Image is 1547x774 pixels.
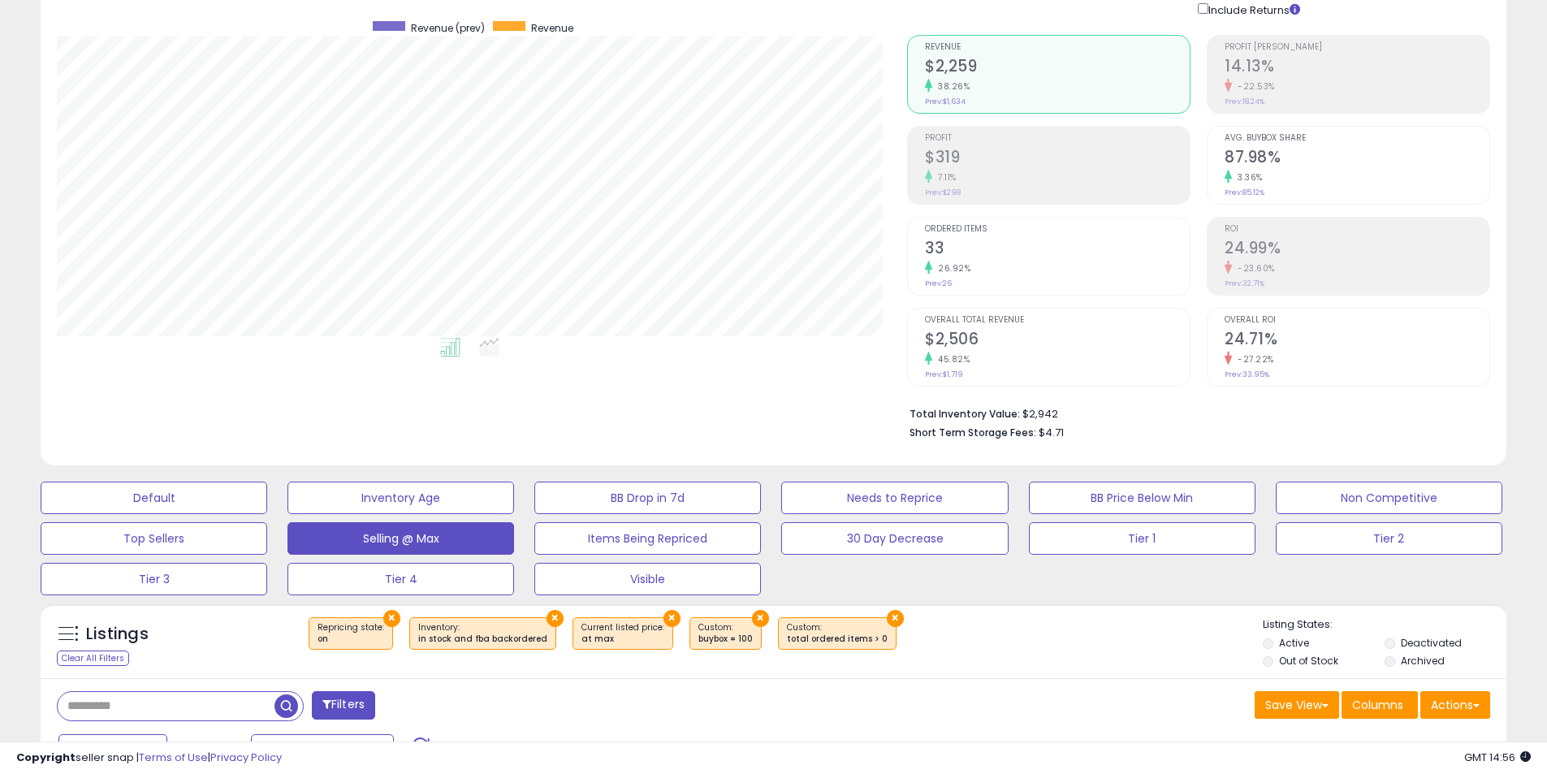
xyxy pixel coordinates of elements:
small: Prev: 26 [925,279,952,288]
span: Custom: [787,621,888,646]
small: -23.60% [1232,262,1275,275]
h2: 33 [925,239,1190,261]
span: Inventory : [418,621,547,646]
h2: 24.71% [1225,330,1489,352]
button: Actions [1420,691,1490,719]
div: on [318,633,384,645]
small: -27.22% [1232,353,1274,365]
button: Tier 1 [1029,522,1255,555]
span: Last 7 Days [83,740,147,756]
span: Aug-24 - Aug-30 [275,740,374,756]
small: Prev: 18.24% [1225,97,1264,106]
button: Items Being Repriced [534,522,761,555]
b: Short Term Storage Fees: [910,426,1036,439]
button: 30 Day Decrease [781,522,1008,555]
small: 38.26% [932,80,970,93]
h2: $2,506 [925,330,1190,352]
button: Visible [534,563,761,595]
span: Columns [1352,697,1403,713]
span: Overall ROI [1225,316,1489,325]
h5: Listings [86,623,149,646]
h2: 24.99% [1225,239,1489,261]
small: Prev: $1,719 [925,370,963,379]
button: Save View [1255,691,1339,719]
b: Total Inventory Value: [910,407,1020,421]
span: Overall Total Revenue [925,316,1190,325]
button: Last 7 Days [58,734,167,762]
span: 2025-09-7 14:56 GMT [1464,750,1531,765]
h2: 87.98% [1225,148,1489,170]
small: Prev: 33.95% [1225,370,1269,379]
small: Prev: $298 [925,188,961,197]
div: total ordered items > 0 [787,633,888,645]
button: Tier 2 [1276,522,1502,555]
div: Clear All Filters [57,651,129,666]
div: buybox = 100 [698,633,753,645]
button: Selling @ Max [287,522,514,555]
button: Inventory Age [287,482,514,514]
button: × [383,610,400,627]
span: Revenue (prev) [411,21,485,35]
button: Aug-24 - Aug-30 [251,734,394,762]
div: at max [581,633,664,645]
span: $4.71 [1039,425,1064,440]
small: 45.82% [932,353,970,365]
span: Custom: [698,621,753,646]
li: $2,942 [910,403,1478,422]
h2: $2,259 [925,57,1190,79]
a: Terms of Use [139,750,208,765]
span: Profit [925,134,1190,143]
div: seller snap | | [16,750,282,766]
small: -22.53% [1232,80,1275,93]
button: × [547,610,564,627]
button: Default [41,482,267,514]
span: Ordered Items [925,225,1190,234]
button: Tier 3 [41,563,267,595]
label: Out of Stock [1279,654,1338,668]
small: 26.92% [932,262,970,275]
button: Top Sellers [41,522,267,555]
p: Listing States: [1263,617,1506,633]
label: Deactivated [1401,636,1462,650]
h2: 14.13% [1225,57,1489,79]
button: × [663,610,681,627]
label: Archived [1401,654,1445,668]
strong: Copyright [16,750,76,765]
span: Revenue [531,21,573,35]
small: 7.11% [932,171,957,184]
button: × [887,610,904,627]
span: Repricing state : [318,621,384,646]
button: BB Drop in 7d [534,482,761,514]
small: Prev: $1,634 [925,97,966,106]
button: Tier 4 [287,563,514,595]
button: BB Price Below Min [1029,482,1255,514]
span: Revenue [925,43,1190,52]
button: Filters [312,691,375,720]
button: Non Competitive [1276,482,1502,514]
a: Privacy Policy [210,750,282,765]
button: Columns [1342,691,1418,719]
h2: $319 [925,148,1190,170]
span: Current listed price : [581,621,664,646]
button: × [752,610,769,627]
small: 3.36% [1232,171,1263,184]
button: Needs to Reprice [781,482,1008,514]
small: Prev: 85.12% [1225,188,1264,197]
small: Prev: 32.71% [1225,279,1264,288]
label: Active [1279,636,1309,650]
div: in stock and fba backordered [418,633,547,645]
span: Avg. Buybox Share [1225,134,1489,143]
span: Profit [PERSON_NAME] [1225,43,1489,52]
span: ROI [1225,225,1489,234]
